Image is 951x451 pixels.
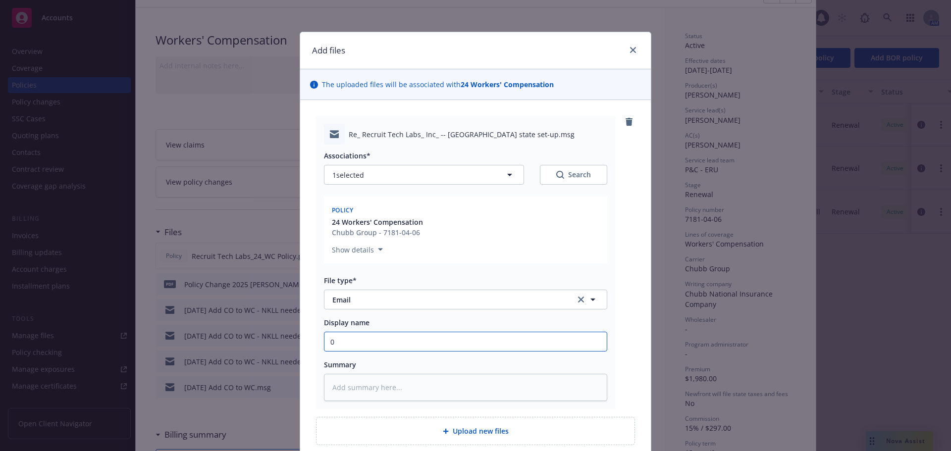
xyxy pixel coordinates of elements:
input: Add display name here... [324,332,607,351]
span: Display name [324,318,370,327]
span: Email [332,295,562,305]
span: Summary [324,360,356,369]
a: clear selection [575,294,587,305]
button: Show details [328,244,387,255]
button: Emailclear selection [324,290,607,309]
span: File type* [324,276,357,285]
